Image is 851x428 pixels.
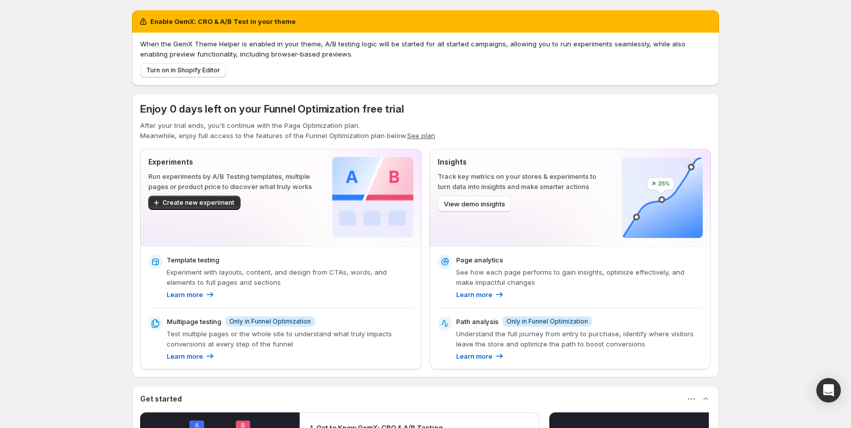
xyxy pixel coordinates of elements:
a: Learn more [167,289,215,300]
button: View demo insights [438,196,511,212]
p: Learn more [456,351,492,361]
img: Experiments [332,157,413,238]
p: Page analytics [456,255,503,265]
span: Only in Funnel Optimization [229,317,311,326]
span: Only in Funnel Optimization [507,317,588,326]
p: Meanwhile, enjoy full access to the features of the Funnel Optimization plan below. [140,130,711,141]
img: Insights [622,157,703,238]
h3: Get started [140,394,182,404]
p: Learn more [167,351,203,361]
p: Multipage testing [167,316,221,327]
p: Track key metrics on your stores & experiments to turn data into insights and make smarter actions [438,171,605,192]
div: Open Intercom Messenger [816,378,841,403]
span: View demo insights [444,199,505,209]
p: After your trial ends, you'll continue with the Page Optimization plan. [140,120,711,130]
p: Template testing [167,255,219,265]
a: Learn more [456,351,504,361]
p: Experiment with layouts, content, and design from CTAs, words, and elements to full pages and sec... [167,267,413,287]
a: Learn more [167,351,215,361]
button: Turn on in Shopify Editor [140,63,226,77]
p: Experiments [148,157,316,167]
span: Turn on in Shopify Editor [146,66,220,74]
p: Path analysis [456,316,498,327]
p: Test multiple pages or the whole site to understand what truly impacts conversions at every step ... [167,329,413,349]
button: Create new experiment [148,196,241,210]
p: Learn more [167,289,203,300]
p: Insights [438,157,605,167]
span: Enjoy 0 days left on your Funnel Optimization free trial [140,103,404,115]
p: Understand the full journey from entry to purchase, identify where visitors leave the store and o... [456,329,703,349]
a: Learn more [456,289,504,300]
h2: Enable GemX: CRO & A/B Test in your theme [150,16,296,26]
p: Learn more [456,289,492,300]
span: Create new experiment [163,199,234,207]
button: See plan [407,131,435,140]
p: Run experiments by A/B Testing templates, multiple pages or product price to discover what truly ... [148,171,316,192]
p: When the GemX Theme Helper is enabled in your theme, A/B testing logic will be started for all st... [140,39,711,59]
p: See how each page performs to gain insights, optimize effectively, and make impactful changes [456,267,703,287]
